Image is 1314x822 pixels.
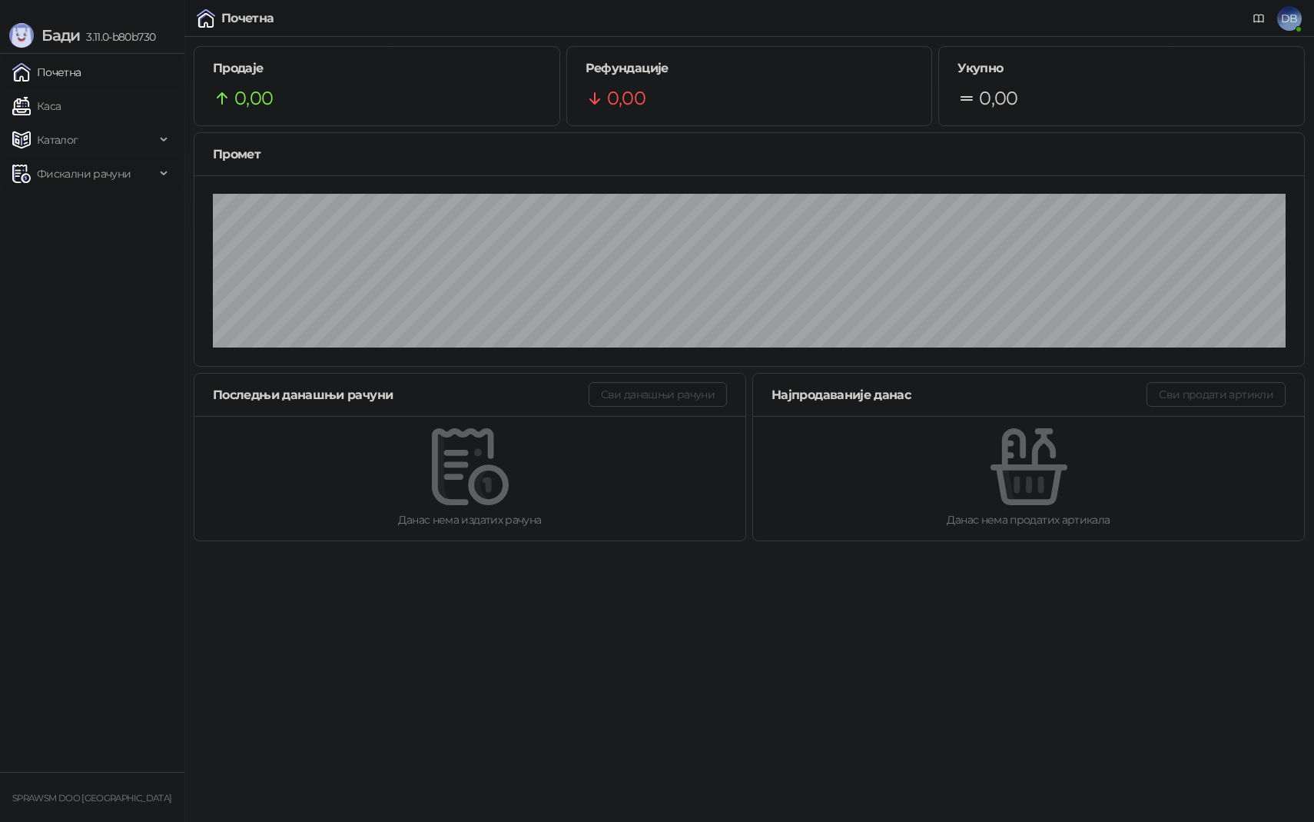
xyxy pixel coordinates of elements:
[1146,382,1286,407] button: Сви продати артикли
[771,385,1146,404] div: Најпродаваније данас
[12,57,81,88] a: Почетна
[213,59,541,78] h5: Продаје
[37,125,78,155] span: Каталог
[12,793,171,804] small: SPRAWSM DOO [GEOGRAPHIC_DATA]
[9,23,34,48] img: Logo
[234,84,273,113] span: 0,00
[1246,6,1271,31] a: Документација
[957,59,1286,78] h5: Укупно
[12,91,61,121] a: Каса
[213,145,1286,164] div: Промет
[778,511,1279,528] div: Данас нема продатих артикала
[80,30,155,44] span: 3.11.0-b80b730
[1277,6,1302,31] span: DB
[607,84,645,113] span: 0,00
[589,382,727,407] button: Сви данашњи рачуни
[221,12,274,25] div: Почетна
[586,59,914,78] h5: Рефундације
[979,84,1017,113] span: 0,00
[213,385,589,404] div: Последњи данашњи рачуни
[219,511,721,528] div: Данас нема издатих рачуна
[37,158,131,189] span: Фискални рачуни
[41,26,80,45] span: Бади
